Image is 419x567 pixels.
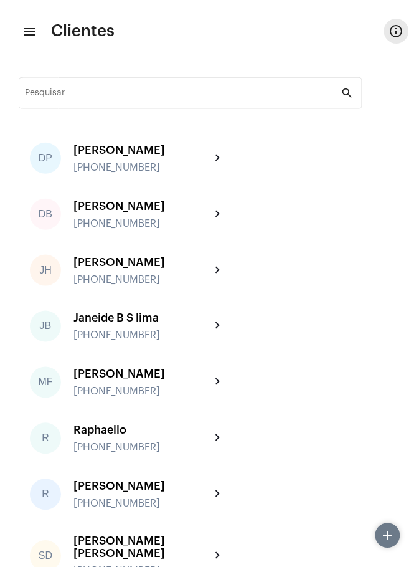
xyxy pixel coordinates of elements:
mat-icon: chevron_right [210,375,225,390]
mat-icon: chevron_right [210,487,225,502]
mat-icon: chevron_right [210,319,225,334]
div: [PERSON_NAME] [73,200,210,212]
div: JH [30,255,61,286]
div: R [30,479,61,510]
mat-icon: add [380,528,395,543]
div: [PERSON_NAME] [73,368,210,381]
mat-icon: Info [389,24,404,39]
mat-icon: chevron_right [210,549,225,564]
div: R [30,423,61,454]
button: Info [384,19,409,44]
div: [PERSON_NAME] [73,256,210,269]
mat-icon: chevron_right [210,151,225,166]
div: [PHONE_NUMBER] [73,498,210,510]
mat-icon: chevron_right [210,263,225,278]
mat-icon: chevron_right [210,207,225,222]
div: DP [30,143,61,174]
div: [PERSON_NAME] [PERSON_NAME] [73,535,210,560]
div: [PERSON_NAME] [73,144,210,156]
div: [PHONE_NUMBER] [73,162,210,173]
div: DB [30,199,61,230]
mat-icon: chevron_right [210,431,225,446]
div: [PERSON_NAME] [73,480,210,493]
div: JB [30,311,61,342]
div: [PHONE_NUMBER] [73,218,210,229]
div: Raphaello [73,424,210,437]
div: [PHONE_NUMBER] [73,330,210,341]
div: [PHONE_NUMBER] [73,386,210,398]
div: MF [30,367,61,398]
mat-icon: sidenav icon [22,24,35,39]
div: [PHONE_NUMBER] [73,442,210,454]
div: Janeide B S lima [73,312,210,325]
div: [PHONE_NUMBER] [73,274,210,285]
span: Clientes [51,21,115,41]
input: Pesquisar [26,90,341,100]
mat-icon: search [341,86,355,101]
